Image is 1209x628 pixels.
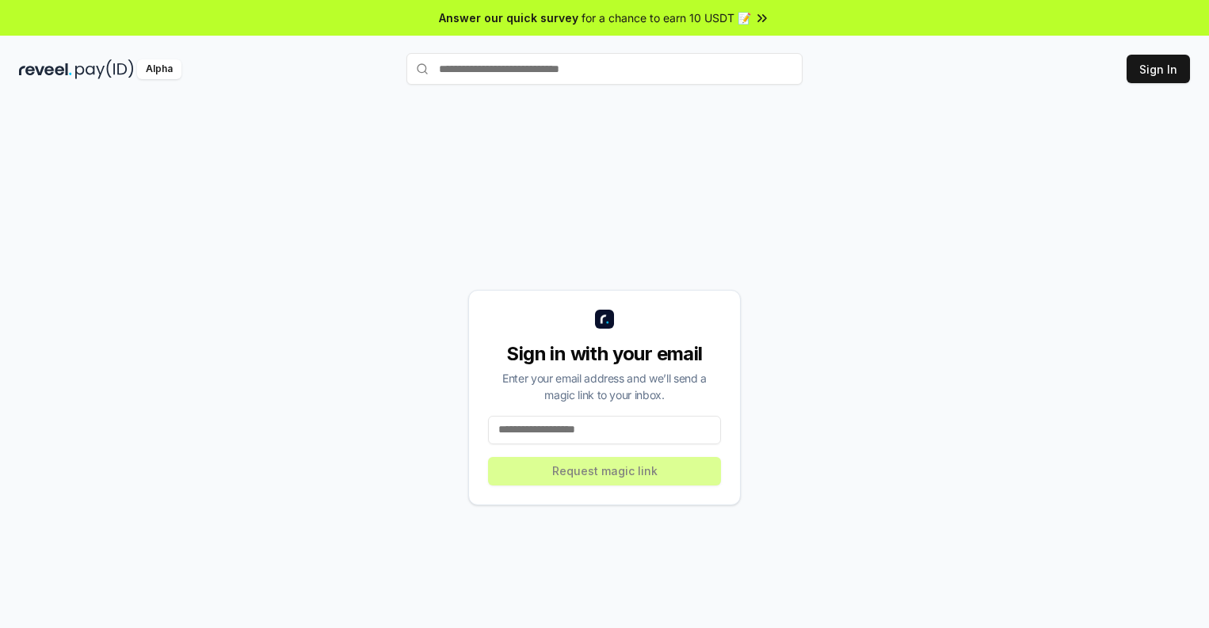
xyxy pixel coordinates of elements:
[75,59,134,79] img: pay_id
[1127,55,1190,83] button: Sign In
[137,59,181,79] div: Alpha
[488,370,721,403] div: Enter your email address and we’ll send a magic link to your inbox.
[488,341,721,367] div: Sign in with your email
[595,310,614,329] img: logo_small
[582,10,751,26] span: for a chance to earn 10 USDT 📝
[439,10,578,26] span: Answer our quick survey
[19,59,72,79] img: reveel_dark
